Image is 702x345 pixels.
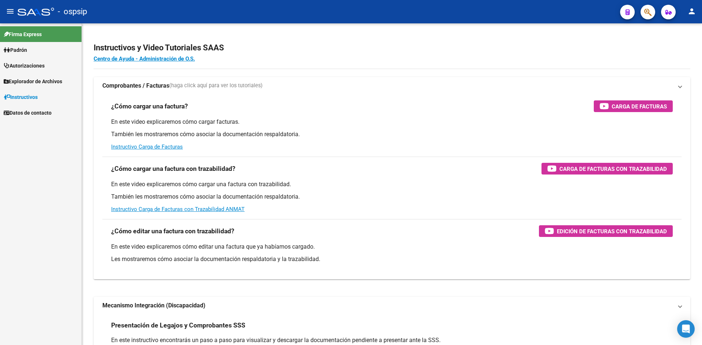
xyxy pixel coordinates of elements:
[94,55,195,62] a: Centro de Ayuda - Administración de O.S.
[539,225,673,237] button: Edición de Facturas con Trazabilidad
[594,100,673,112] button: Carga de Facturas
[111,226,234,236] h3: ¿Cómo editar una factura con trazabilidad?
[111,164,235,174] h3: ¿Cómo cargar una factura con trazabilidad?
[111,255,673,263] p: Les mostraremos cómo asociar la documentación respaldatoria y la trazabilidad.
[94,95,690,279] div: Comprobantes / Facturas(haga click aquí para ver los tutoriales)
[4,30,42,38] span: Firma Express
[111,206,245,212] a: Instructivo Carga de Facturas con Trazabilidad ANMAT
[612,102,667,111] span: Carga de Facturas
[111,180,673,188] p: En este video explicaremos cómo cargar una factura con trazabilidad.
[102,82,169,90] strong: Comprobantes / Facturas
[4,93,38,101] span: Instructivos
[111,243,673,251] p: En este video explicaremos cómo editar una factura que ya habíamos cargado.
[111,101,188,111] h3: ¿Cómo cargar una factura?
[541,163,673,175] button: Carga de Facturas con Trazabilidad
[4,77,62,85] span: Explorador de Archivos
[58,4,87,20] span: - ospsip
[169,82,263,90] span: (haga click aquí para ver los tutoriales)
[94,297,690,314] mat-expansion-panel-header: Mecanismo Integración (Discapacidad)
[4,109,52,117] span: Datos de contacto
[94,77,690,95] mat-expansion-panel-header: Comprobantes / Facturas(haga click aquí para ver los tutoriales)
[4,62,45,70] span: Autorizaciones
[687,7,696,16] mat-icon: person
[111,143,183,150] a: Instructivo Carga de Facturas
[677,320,695,338] div: Open Intercom Messenger
[557,227,667,236] span: Edición de Facturas con Trazabilidad
[6,7,15,16] mat-icon: menu
[111,193,673,201] p: También les mostraremos cómo asociar la documentación respaldatoria.
[111,336,673,344] p: En este instructivo encontrarás un paso a paso para visualizar y descargar la documentación pendi...
[94,41,690,55] h2: Instructivos y Video Tutoriales SAAS
[111,130,673,138] p: También les mostraremos cómo asociar la documentación respaldatoria.
[4,46,27,54] span: Padrón
[111,118,673,126] p: En este video explicaremos cómo cargar facturas.
[559,164,667,173] span: Carga de Facturas con Trazabilidad
[102,302,205,310] strong: Mecanismo Integración (Discapacidad)
[111,320,245,330] h3: Presentación de Legajos y Comprobantes SSS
